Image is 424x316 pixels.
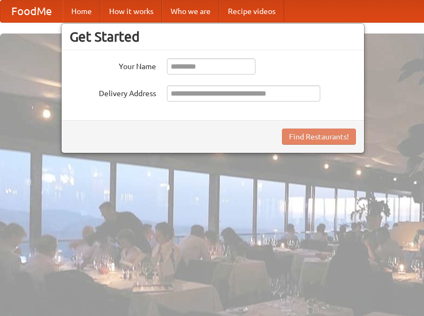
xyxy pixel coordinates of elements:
[282,129,356,145] button: Find Restaurants!
[219,1,284,22] a: Recipe videos
[162,1,219,22] a: Who we are
[63,1,100,22] a: Home
[70,58,156,72] label: Your Name
[1,1,63,22] a: FoodMe
[70,85,156,99] label: Delivery Address
[100,1,162,22] a: How it works
[70,29,356,45] h3: Get Started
